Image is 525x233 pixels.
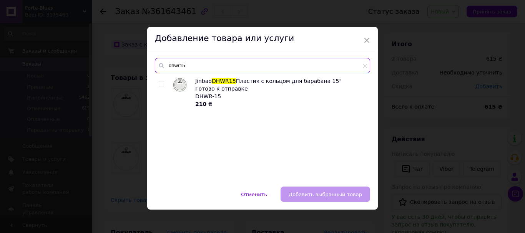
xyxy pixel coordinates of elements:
[212,78,236,84] span: DHWR15
[195,85,366,93] div: Готово к отправке
[195,101,206,107] b: 210
[172,77,188,93] img: Jinbao DHWR15 Пластик с кольцом для барабана 15"
[233,187,275,202] button: Отменить
[236,78,342,84] span: Пластик с кольцом для барабана 15"
[147,27,378,50] div: Добавление товара или услуги
[155,58,370,73] input: Поиск по товарам и услугам
[363,34,370,47] span: ×
[195,100,366,108] div: ₴
[195,93,221,99] span: DHWR-15
[241,192,267,197] span: Отменить
[195,78,212,84] span: Jinbao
